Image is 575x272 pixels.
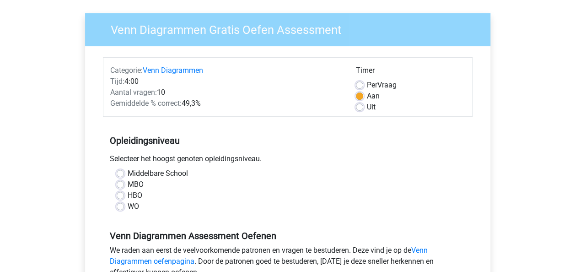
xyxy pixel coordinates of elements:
span: Gemiddelde % correct: [110,99,182,108]
label: WO [128,201,139,212]
a: Venn Diagrammen [143,66,203,75]
label: MBO [128,179,144,190]
label: Aan [367,91,380,102]
h5: Venn Diagrammen Assessment Oefenen [110,230,466,241]
label: Uit [367,102,376,113]
div: 10 [103,87,349,98]
span: Tijd: [110,77,124,86]
div: 49,3% [103,98,349,109]
label: Middelbare School [128,168,188,179]
label: Vraag [367,80,397,91]
span: Categorie: [110,66,143,75]
div: Timer [356,65,465,80]
h3: Venn Diagrammen Gratis Oefen Assessment [100,19,484,37]
div: Selecteer het hoogst genoten opleidingsniveau. [103,153,473,168]
span: Per [367,81,377,89]
span: Aantal vragen: [110,88,157,97]
h5: Opleidingsniveau [110,131,466,150]
label: HBO [128,190,142,201]
div: 4:00 [103,76,349,87]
